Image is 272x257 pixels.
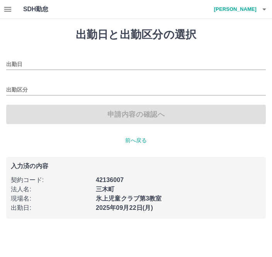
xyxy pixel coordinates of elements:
b: 氷上児童クラブ第3教室 [96,195,162,202]
b: 三木町 [96,186,114,192]
p: 入力済の内容 [11,163,261,169]
b: 2025年09月22日(月) [96,204,153,211]
p: 前へ戻る [6,136,266,145]
b: 42136007 [96,177,124,183]
p: 現場名 : [11,194,91,203]
p: 出勤日 : [11,203,91,213]
h1: 出勤日と出勤区分の選択 [6,28,266,41]
p: 法人名 : [11,185,91,194]
p: 契約コード : [11,175,91,185]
